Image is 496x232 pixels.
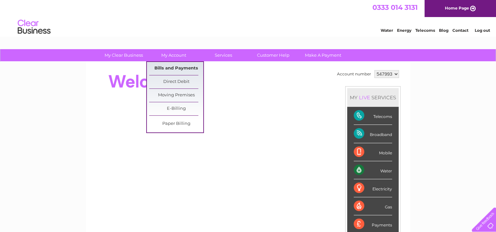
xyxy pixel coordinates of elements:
img: logo.png [17,17,51,37]
a: Telecoms [415,28,435,33]
a: My Clear Business [97,49,151,61]
a: 0333 014 3131 [372,3,418,11]
div: LIVE [358,94,371,101]
div: Telecoms [354,107,392,125]
a: Water [381,28,393,33]
a: Blog [439,28,448,33]
td: Account number [335,68,373,80]
a: Moving Premises [149,89,203,102]
div: Clear Business is a trading name of Verastar Limited (registered in [GEOGRAPHIC_DATA] No. 3667643... [93,4,403,32]
div: Mobile [354,143,392,161]
a: Energy [397,28,411,33]
a: E-Billing [149,102,203,115]
a: Log out [474,28,490,33]
div: Broadband [354,125,392,143]
a: Bills and Payments [149,62,203,75]
a: Make A Payment [296,49,350,61]
div: Gas [354,197,392,215]
div: Water [354,161,392,179]
a: Customer Help [246,49,300,61]
a: Services [196,49,250,61]
a: Paper Billing [149,117,203,130]
a: My Account [147,49,201,61]
div: Electricity [354,179,392,197]
a: Contact [452,28,468,33]
div: MY SERVICES [347,88,399,107]
a: Direct Debit [149,75,203,88]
